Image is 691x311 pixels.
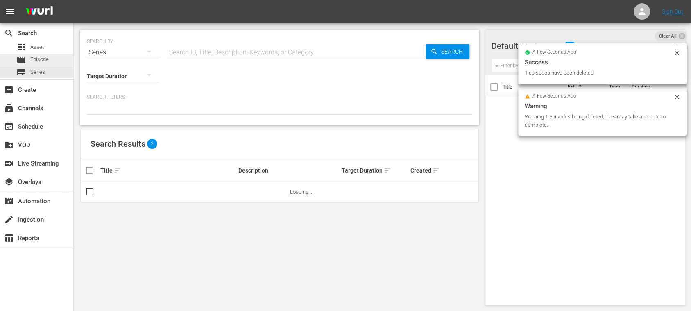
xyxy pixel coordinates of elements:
[238,167,339,174] div: Description
[87,41,159,64] div: Series
[16,42,26,52] span: Asset
[30,55,49,64] span: Episode
[525,101,680,111] div: Warning
[503,75,563,98] th: Title
[4,103,14,113] span: Channels
[5,7,15,16] span: menu
[532,49,576,56] span: a few seconds ago
[16,55,26,65] span: Episode
[426,44,469,59] button: Search
[433,167,440,174] span: sort
[525,69,672,77] div: 1 episodes have been deleted
[290,189,312,195] span: Loading...
[4,28,14,38] span: Search
[30,43,44,51] span: Asset
[4,196,14,206] span: Automation
[655,31,680,41] span: Clear All
[342,166,408,175] div: Target Duration
[4,215,14,225] span: Ingestion
[410,166,442,175] div: Created
[20,2,59,21] img: ans4CAIJ8jUAAAAAAAAAAAAAAAAAAAAAAAAgQb4GAAAAAAAAAAAAAAAAAAAAAAAAJMjXAAAAAAAAAAAAAAAAAAAAAAAAgAT5G...
[4,140,14,150] span: VOD
[100,166,236,175] div: Title
[4,122,14,132] span: Schedule
[492,34,672,57] div: Default Workspace
[4,233,14,243] span: Reports
[87,94,472,101] p: Search Filters:
[16,67,26,77] span: Series
[30,68,45,76] span: Series
[4,85,14,95] span: Create
[525,113,672,129] div: Warning 1 Episodes being deleted. This may take a minute to complete.
[147,139,157,149] span: 2
[114,167,121,174] span: sort
[662,8,683,15] a: Sign Out
[91,139,145,149] span: Search Results
[525,57,680,67] div: Success
[438,44,469,59] span: Search
[4,177,14,187] span: Overlays
[4,159,14,168] span: Live Streaming
[384,167,391,174] span: sort
[532,93,576,100] span: a few seconds ago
